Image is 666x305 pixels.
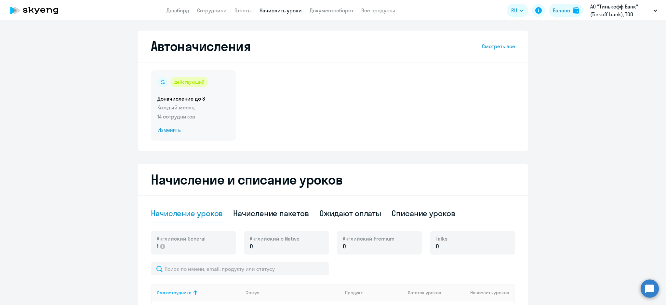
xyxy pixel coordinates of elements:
[319,208,381,218] div: Ожидают оплаты
[197,7,227,14] a: Сотрудники
[157,290,192,296] div: Имя сотрудника
[151,38,250,54] h2: Автоначисления
[310,7,353,14] a: Документооборот
[246,290,340,296] div: Статус
[157,113,230,120] p: 14 сотрудников
[151,262,329,275] input: Поиск по имени, email, продукту или статусу
[343,235,394,242] span: Английский Premium
[157,95,230,102] h5: Доначисление до 8
[590,3,651,18] p: АО "Тинькофф Банк" (Tinkoff bank), ТОО "Вивид ТЕХ
[345,290,403,296] div: Продукт
[408,290,441,296] span: Остаток уроков
[507,4,528,17] button: RU
[587,3,660,18] button: АО "Тинькофф Банк" (Tinkoff bank), ТОО "Вивид ТЕХ
[436,242,439,251] span: 0
[549,4,583,17] button: Балансbalance
[250,235,300,242] span: Английский с Native
[246,290,260,296] div: Статус
[157,235,206,242] span: Английский General
[511,7,517,14] span: RU
[166,7,189,14] a: Дашборд
[573,7,579,14] img: balance
[234,7,252,14] a: Отчеты
[408,290,448,296] div: Остаток уроков
[157,126,230,134] span: Изменить
[436,235,447,242] span: Talks
[151,172,515,187] h2: Начисление и списание уроков
[157,242,159,251] span: 1
[482,42,515,50] a: Смотреть все
[157,104,230,111] p: Каждый месяц
[343,242,346,251] span: 0
[345,290,363,296] div: Продукт
[157,290,240,296] div: Имя сотрудника
[151,208,223,218] div: Начисление уроков
[260,7,302,14] a: Начислить уроки
[233,208,309,218] div: Начисление пакетов
[553,7,570,14] div: Баланс
[250,242,253,251] span: 0
[392,208,455,218] div: Списание уроков
[448,284,514,301] th: Начислить уроков
[361,7,395,14] a: Все продукты
[170,77,208,87] div: действующий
